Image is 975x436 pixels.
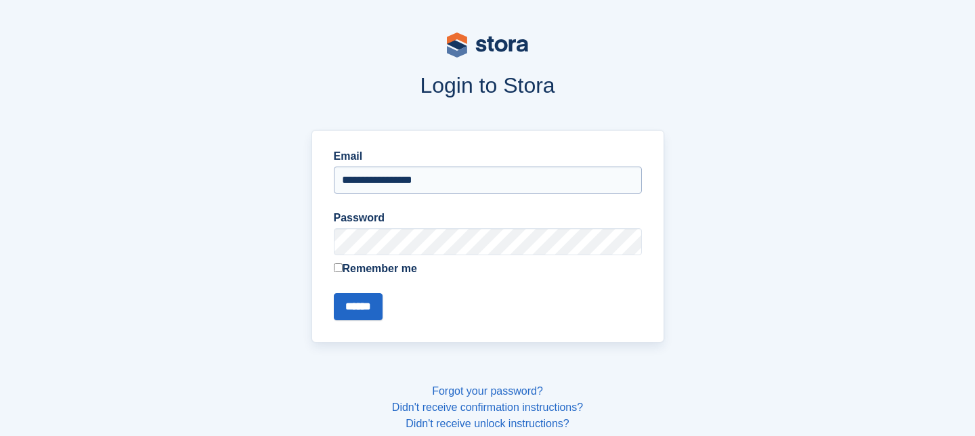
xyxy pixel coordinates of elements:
[447,32,528,58] img: stora-logo-53a41332b3708ae10de48c4981b4e9114cc0af31d8433b30ea865607fb682f29.svg
[53,73,922,97] h1: Login to Stora
[334,263,343,272] input: Remember me
[334,148,642,165] label: Email
[392,401,583,413] a: Didn't receive confirmation instructions?
[334,210,642,226] label: Password
[432,385,543,397] a: Forgot your password?
[334,261,642,277] label: Remember me
[406,418,569,429] a: Didn't receive unlock instructions?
